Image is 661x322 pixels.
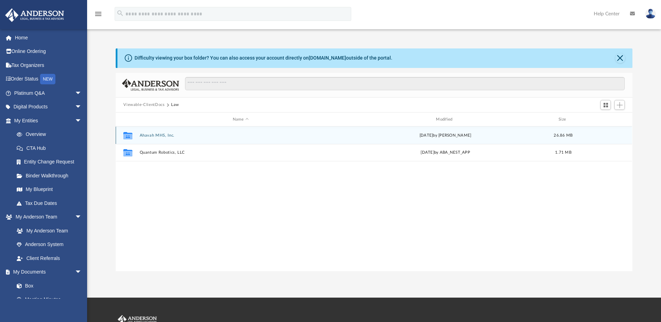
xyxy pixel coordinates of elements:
div: Modified [344,116,546,123]
a: menu [94,13,102,18]
a: Meeting Minutes [10,293,89,307]
span: arrow_drop_down [75,210,89,224]
div: Size [549,116,577,123]
a: CTA Hub [10,141,92,155]
a: Binder Walkthrough [10,169,92,183]
div: id [119,116,136,123]
a: My Entitiesarrow_drop_down [5,114,92,128]
a: My Documentsarrow_drop_down [5,265,89,279]
div: id [581,116,629,123]
button: Viewable-ClientDocs [123,102,164,108]
span: 26.86 MB [554,133,573,137]
a: My Anderson Team [10,224,85,238]
div: [DATE] by [PERSON_NAME] [345,132,546,139]
span: arrow_drop_down [75,86,89,100]
span: arrow_drop_down [75,114,89,128]
div: Name [139,116,341,123]
a: My Anderson Teamarrow_drop_down [5,210,89,224]
button: Quantum Robotics, LLC [140,151,341,155]
button: Switch to Grid View [600,100,611,110]
a: Home [5,31,92,45]
i: menu [94,10,102,18]
img: User Pic [645,9,656,19]
a: Overview [10,128,92,141]
a: Client Referrals [10,251,89,265]
i: search [116,9,124,17]
div: NEW [40,74,55,84]
div: grid [116,127,632,271]
span: 1.71 MB [555,151,571,155]
button: Ahavah MHS, Inc. [140,133,341,138]
a: Tax Due Dates [10,196,92,210]
a: Order StatusNEW [5,72,92,86]
div: [DATE] by ABA_NEST_APP [345,150,546,156]
div: Difficulty viewing your box folder? You can also access your account directly on outside of the p... [134,54,392,62]
input: Search files and folders [185,77,625,90]
a: [DOMAIN_NAME] [309,55,346,61]
a: Tax Organizers [5,58,92,72]
a: Entity Change Request [10,155,92,169]
button: Close [615,53,625,63]
span: arrow_drop_down [75,100,89,114]
button: Law [171,102,179,108]
a: My Blueprint [10,183,89,197]
a: Digital Productsarrow_drop_down [5,100,92,114]
a: Platinum Q&Aarrow_drop_down [5,86,92,100]
img: Anderson Advisors Platinum Portal [3,8,66,22]
a: Box [10,279,85,293]
span: arrow_drop_down [75,265,89,279]
button: Add [614,100,625,110]
a: Anderson System [10,238,89,252]
a: Online Ordering [5,45,92,59]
